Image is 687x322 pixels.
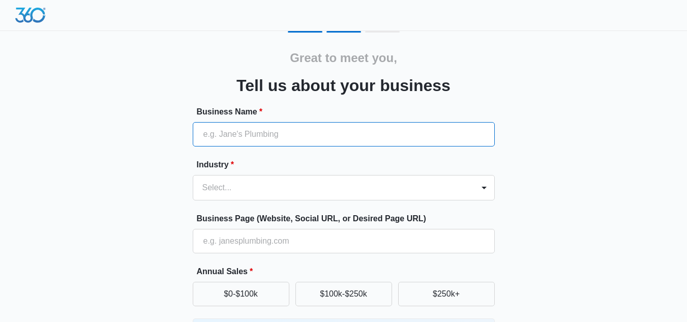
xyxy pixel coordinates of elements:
label: Industry [197,159,499,171]
button: $250k+ [398,282,495,306]
h3: Tell us about your business [236,73,451,98]
label: Annual Sales [197,266,499,278]
button: $100k-$250k [295,282,392,306]
h2: Great to meet you, [290,49,397,67]
label: Business Page (Website, Social URL, or Desired Page URL) [197,213,499,225]
input: e.g. janesplumbing.com [193,229,495,253]
label: Business Name [197,106,499,118]
button: $0-$100k [193,282,289,306]
input: e.g. Jane's Plumbing [193,122,495,147]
